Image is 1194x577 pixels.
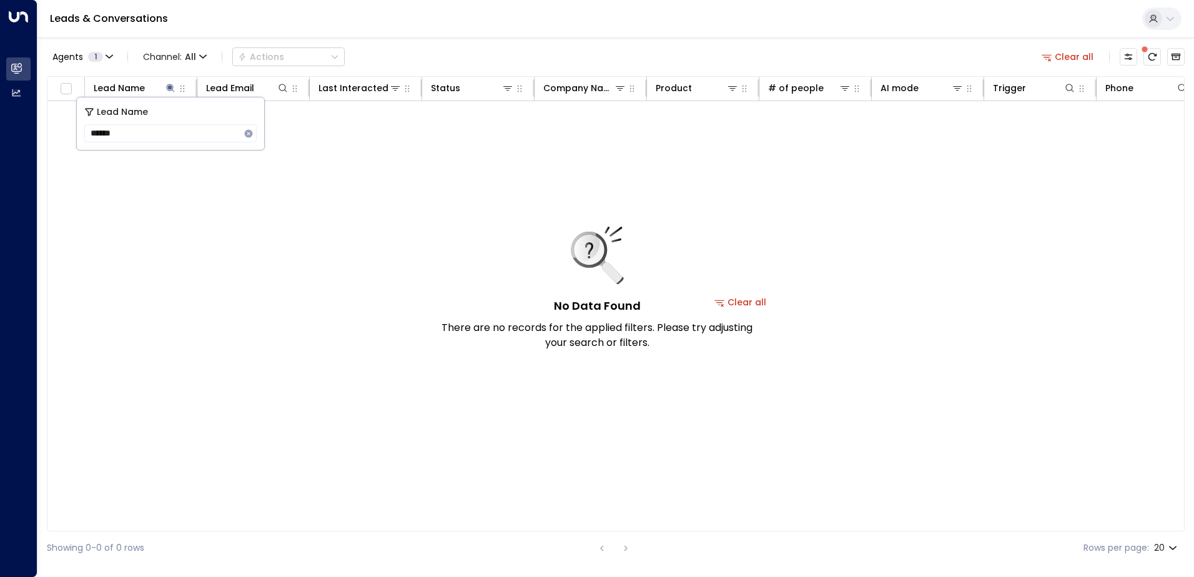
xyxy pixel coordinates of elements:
span: Toggle select all [58,81,74,97]
span: 1 [88,52,103,62]
span: There are new threads available. Refresh the grid to view the latest updates. [1143,48,1161,66]
button: Clear all [1037,48,1099,66]
p: There are no records for the applied filters. Please try adjusting your search or filters. [441,320,753,350]
div: 20 [1154,539,1180,557]
div: Status [431,81,514,96]
button: Channel:All [138,48,212,66]
a: Leads & Conversations [50,11,168,26]
span: Channel: [138,48,212,66]
div: Showing 0-0 of 0 rows [47,541,144,555]
div: Phone [1105,81,1188,96]
div: Phone [1105,81,1133,96]
button: Customize [1120,48,1137,66]
div: Lead Name [94,81,145,96]
h5: No Data Found [554,297,641,314]
div: Last Interacted [318,81,402,96]
nav: pagination navigation [594,540,634,556]
div: AI mode [881,81,919,96]
div: Company Name [543,81,626,96]
button: Agents1 [47,48,117,66]
div: Status [431,81,460,96]
div: Product [656,81,692,96]
div: Trigger [993,81,1076,96]
label: Rows per page: [1083,541,1149,555]
div: Lead Name [94,81,177,96]
button: Archived Leads [1167,48,1185,66]
span: All [185,52,196,62]
div: Last Interacted [318,81,388,96]
span: Lead Name [97,105,148,119]
div: # of people [768,81,851,96]
div: # of people [768,81,824,96]
span: Agents [52,52,83,61]
div: Lead Email [206,81,254,96]
div: Company Name [543,81,614,96]
div: Lead Email [206,81,289,96]
button: Actions [232,47,345,66]
div: AI mode [881,81,964,96]
div: Button group with a nested menu [232,47,345,66]
div: Trigger [993,81,1026,96]
div: Actions [238,51,284,62]
div: Product [656,81,739,96]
